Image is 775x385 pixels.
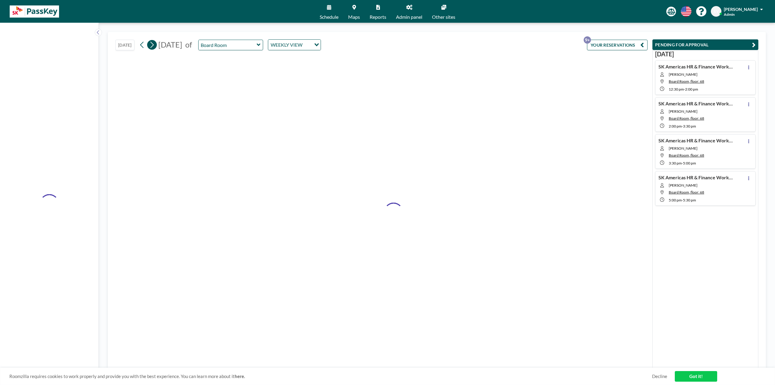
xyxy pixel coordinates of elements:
[320,15,338,19] span: Schedule
[432,15,455,19] span: Other sites
[185,40,192,49] span: of
[683,198,696,202] span: 5:30 PM
[652,39,758,50] button: PENDING FOR APPROVAL
[658,174,734,181] h4: SK Americas HR & Finance Workshop
[683,161,696,165] span: 5:00 PM
[669,72,735,77] span: [PERSON_NAME]
[584,36,591,44] p: 9+
[669,198,682,202] span: 5:00 PM
[658,101,734,107] h4: SK Americas HR & Finance Workshop
[652,373,667,379] a: Decline
[724,7,758,12] span: [PERSON_NAME]
[304,41,311,49] input: Search for option
[684,87,685,91] span: -
[669,124,682,128] span: 2:00 PM
[158,40,182,49] span: [DATE]
[235,373,245,379] a: here.
[655,50,756,58] h3: [DATE]
[269,41,304,49] span: WEEKLY VIEW
[724,12,735,17] span: Admin
[348,15,360,19] span: Maps
[669,161,682,165] span: 3:30 PM
[675,371,717,382] a: Got it!
[587,40,648,50] button: YOUR RESERVATIONS9+
[682,161,683,165] span: -
[682,198,683,202] span: -
[669,183,735,188] span: [PERSON_NAME]
[685,87,698,91] span: 2:00 PM
[669,153,704,158] span: Board Room, floor: 68
[115,40,134,50] button: [DATE]
[669,109,735,114] span: [PERSON_NAME]
[669,190,704,194] span: Board Room, floor: 68
[9,373,652,379] span: Roomzilla requires cookies to work properly and provide you with the best experience. You can lea...
[683,124,696,128] span: 3:30 PM
[370,15,386,19] span: Reports
[669,79,704,84] span: Board Room, floor: 68
[682,124,683,128] span: -
[199,40,257,50] input: Board Room
[669,116,704,121] span: Board Room, floor: 68
[268,40,321,50] div: Search for option
[669,87,684,91] span: 12:30 PM
[669,146,735,151] span: [PERSON_NAME]
[658,64,734,70] h4: SK Americas HR & Finance Workshop
[714,9,719,14] span: SY
[658,138,734,144] h4: SK Americas HR & Finance Workshop
[396,15,422,19] span: Admin panel
[10,5,59,18] img: organization-logo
